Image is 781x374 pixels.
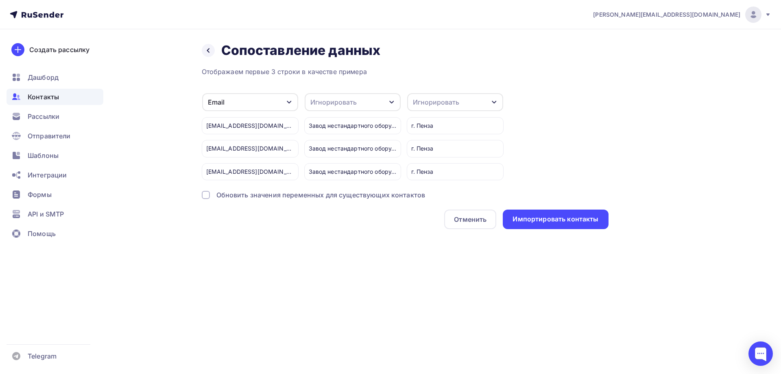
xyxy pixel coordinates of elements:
div: Отменить [454,214,486,224]
span: Формы [28,190,52,199]
div: г. Пенза [407,117,504,134]
div: Завод нестандартного оборудования ПензГидромаш ООО Пензгидромаш [304,140,401,157]
a: Контакты [7,89,103,105]
span: Рассылки [28,112,59,121]
div: Игнорировать [310,97,357,107]
span: [PERSON_NAME][EMAIL_ADDRESS][DOMAIN_NAME] [593,11,740,19]
div: [EMAIL_ADDRESS][DOMAIN_NAME] [202,140,299,157]
a: Рассылки [7,108,103,125]
span: Помощь [28,229,56,238]
a: Отправители [7,128,103,144]
span: Telegram [28,351,57,361]
span: Контакты [28,92,59,102]
div: Отображаем первые 3 строки в качестве примера [202,67,609,77]
h2: Сопоставление данных [221,42,381,59]
div: Обновить значения переменных для существующих контактов [216,190,425,200]
div: Завод нестандартного оборудования ПензГидромаш ООО Пензгидромаш [304,117,401,134]
button: Игнорировать [304,93,401,112]
button: Email [202,93,299,112]
span: Интеграции [28,170,67,180]
span: API и SMTP [28,209,64,219]
span: Дашборд [28,72,59,82]
a: Дашборд [7,69,103,85]
a: [PERSON_NAME][EMAIL_ADDRESS][DOMAIN_NAME] [593,7,771,23]
div: [EMAIL_ADDRESS][DOMAIN_NAME] [202,163,299,180]
div: Игнорировать [413,97,459,107]
span: Отправители [28,131,71,141]
div: [EMAIL_ADDRESS][DOMAIN_NAME] [202,117,299,134]
div: г. Пенза [407,140,504,157]
div: Импортировать контакты [513,214,598,224]
div: Завод нестандартного оборудования ПензГидромаш ООО Пензгидромаш [304,163,401,180]
a: Формы [7,186,103,203]
a: Шаблоны [7,147,103,164]
div: г. Пенза [407,163,504,180]
div: Создать рассылку [29,45,89,55]
div: Email [208,97,225,107]
button: Игнорировать [407,93,504,112]
span: Шаблоны [28,151,59,160]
